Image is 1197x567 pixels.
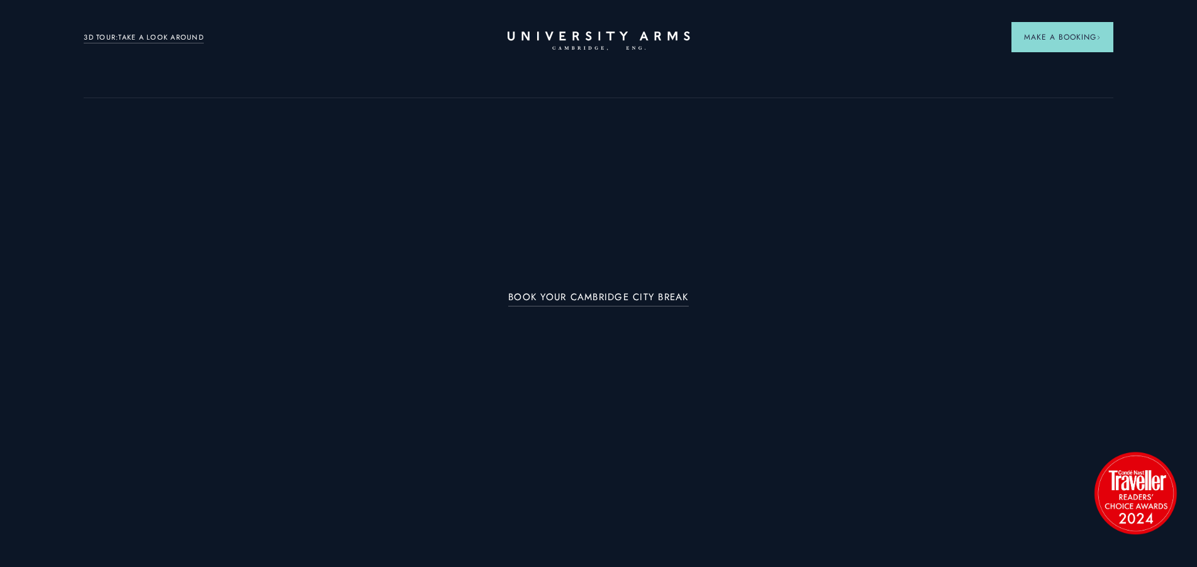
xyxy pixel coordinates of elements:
[1011,22,1113,52] button: Make a BookingArrow icon
[508,31,690,51] a: Home
[1088,446,1183,540] img: image-2524eff8f0c5d55edbf694693304c4387916dea5-1501x1501-png
[1024,31,1101,43] span: Make a Booking
[84,32,204,43] a: 3D TOUR:TAKE A LOOK AROUND
[1096,35,1101,40] img: Arrow icon
[508,292,689,306] a: BOOK YOUR CAMBRIDGE CITY BREAK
